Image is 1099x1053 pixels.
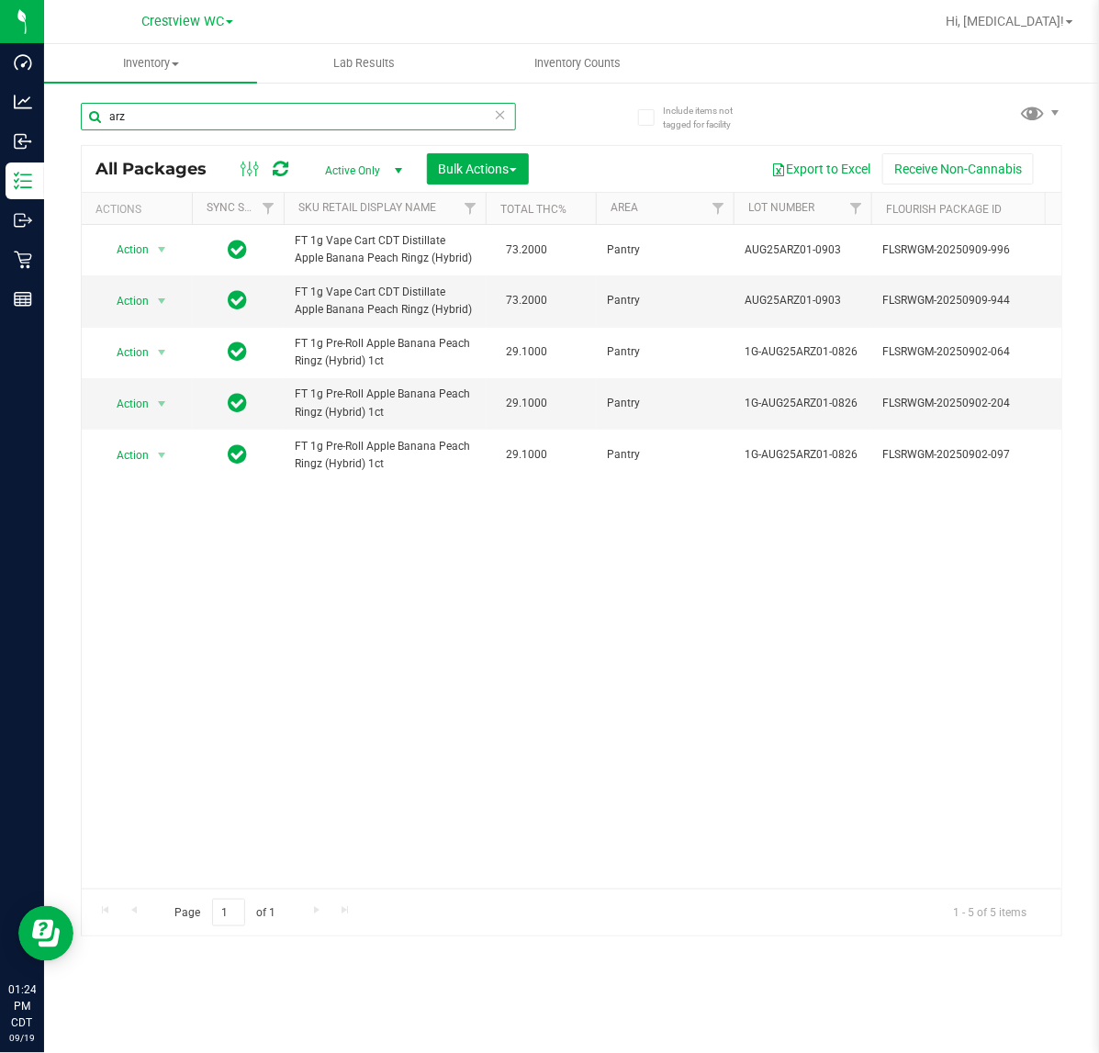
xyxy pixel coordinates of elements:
span: Action [100,237,150,263]
span: Action [100,442,150,468]
span: FLSRWGM-20250909-944 [882,292,1062,309]
button: Receive Non-Cannabis [882,153,1034,185]
inline-svg: Reports [14,290,32,308]
span: In Sync [229,442,248,467]
span: Pantry [607,241,723,259]
span: 1 - 5 of 5 items [938,899,1041,926]
span: select [151,288,174,314]
a: Area [611,201,638,214]
span: select [151,237,174,263]
span: FT 1g Vape Cart CDT Distillate Apple Banana Peach Ringz (Hybrid) [295,232,475,267]
span: Crestview WC [141,14,224,29]
span: Pantry [607,343,723,361]
input: 1 [212,899,245,927]
span: FT 1g Vape Cart CDT Distillate Apple Banana Peach Ringz (Hybrid) [295,284,475,319]
a: Inventory [44,44,257,83]
span: Bulk Actions [439,162,517,176]
iframe: Resource center [18,906,73,961]
a: Filter [253,193,284,224]
span: 29.1000 [497,442,556,468]
p: 09/19 [8,1031,36,1045]
inline-svg: Outbound [14,211,32,230]
span: Inventory [44,55,257,72]
span: Action [100,340,150,365]
span: Inventory Counts [510,55,645,72]
a: Filter [455,193,486,224]
a: Inventory Counts [471,44,684,83]
span: Hi, [MEDICAL_DATA]! [946,14,1064,28]
span: FT 1g Pre-Roll Apple Banana Peach Ringz (Hybrid) 1ct [295,386,475,420]
span: FLSRWGM-20250909-996 [882,241,1062,259]
a: Filter [703,193,734,224]
span: 73.2000 [497,237,556,263]
span: select [151,442,174,468]
span: Action [100,288,150,314]
button: Bulk Actions [427,153,529,185]
span: select [151,391,174,417]
span: FLSRWGM-20250902-064 [882,343,1062,361]
button: Export to Excel [759,153,882,185]
span: Pantry [607,292,723,309]
span: FLSRWGM-20250902-097 [882,446,1062,464]
a: Filter [841,193,871,224]
span: FT 1g Pre-Roll Apple Banana Peach Ringz (Hybrid) 1ct [295,335,475,370]
span: AUG25ARZ01-0903 [745,241,860,259]
a: Sync Status [207,201,277,214]
span: AUG25ARZ01-0903 [745,292,860,309]
span: 1G-AUG25ARZ01-0826 [745,395,860,412]
span: In Sync [229,287,248,313]
a: SKU Retail Display Name [298,201,436,214]
span: 73.2000 [497,287,556,314]
span: Lab Results [308,55,420,72]
a: Flourish Package ID [886,203,1002,216]
span: 29.1000 [497,339,556,365]
span: Page of 1 [159,899,291,927]
inline-svg: Inventory [14,172,32,190]
span: FT 1g Pre-Roll Apple Banana Peach Ringz (Hybrid) 1ct [295,438,475,473]
p: 01:24 PM CDT [8,981,36,1031]
inline-svg: Dashboard [14,53,32,72]
span: Pantry [607,395,723,412]
inline-svg: Analytics [14,93,32,111]
a: Lot Number [748,201,814,214]
inline-svg: Inbound [14,132,32,151]
span: select [151,340,174,365]
span: Pantry [607,446,723,464]
span: In Sync [229,390,248,416]
span: Include items not tagged for facility [663,104,755,131]
span: Clear [494,103,507,127]
span: 1G-AUG25ARZ01-0826 [745,446,860,464]
inline-svg: Retail [14,251,32,269]
a: Lab Results [257,44,470,83]
span: All Packages [95,159,225,179]
span: In Sync [229,237,248,263]
span: 29.1000 [497,390,556,417]
span: In Sync [229,339,248,364]
span: FLSRWGM-20250902-204 [882,395,1062,412]
div: Actions [95,203,185,216]
span: 1G-AUG25ARZ01-0826 [745,343,860,361]
input: Search Package ID, Item Name, SKU, Lot or Part Number... [81,103,516,130]
a: Total THC% [500,203,566,216]
span: Action [100,391,150,417]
